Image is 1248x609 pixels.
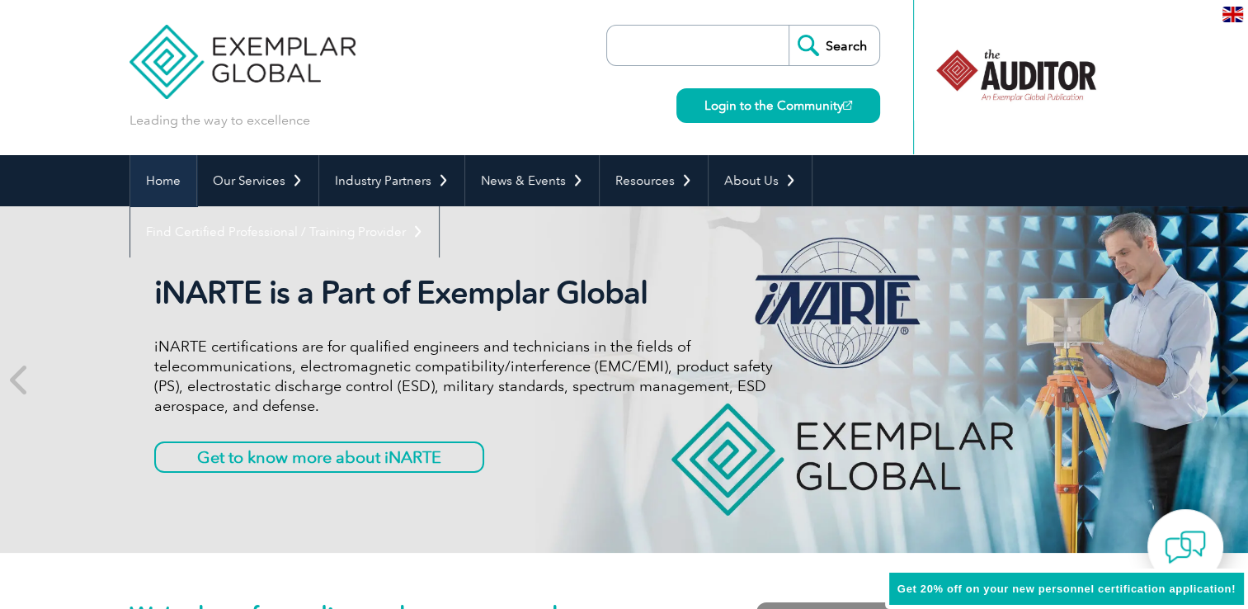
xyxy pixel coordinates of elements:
[154,441,484,473] a: Get to know more about iNARTE
[319,155,464,206] a: Industry Partners
[154,274,773,312] h2: iNARTE is a Part of Exemplar Global
[843,101,852,110] img: open_square.png
[600,155,708,206] a: Resources
[154,337,773,416] p: iNARTE certifications are for qualified engineers and technicians in the fields of telecommunicat...
[465,155,599,206] a: News & Events
[197,155,318,206] a: Our Services
[1222,7,1243,22] img: en
[1165,526,1206,568] img: contact-chat.png
[789,26,879,65] input: Search
[676,88,880,123] a: Login to the Community
[897,583,1236,595] span: Get 20% off on your new personnel certification application!
[709,155,812,206] a: About Us
[130,155,196,206] a: Home
[130,111,310,130] p: Leading the way to excellence
[130,206,439,257] a: Find Certified Professional / Training Provider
